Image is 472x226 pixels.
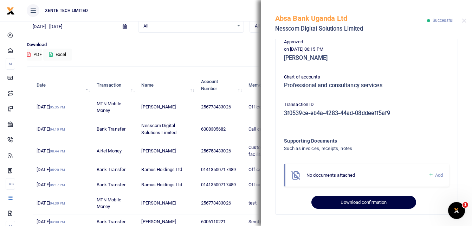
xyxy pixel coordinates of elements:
[33,74,93,96] th: Date: activate to sort column descending
[284,101,449,108] p: Transaction ID
[37,126,65,132] span: [DATE]
[448,202,465,219] iframe: Intercom live chat
[201,200,231,206] span: 256773433026
[311,196,416,209] button: Download confirmation
[248,182,286,187] span: Office Rent [DATE]
[201,167,236,172] span: 01413500717489
[197,74,245,96] th: Account Number: activate to sort column ascending
[284,110,449,117] h5: 3f0539ce-eb4a-4283-44ad-08ddeeff5af9
[27,21,117,33] input: select period
[37,104,65,109] span: [DATE]
[42,7,91,14] span: XENTE TECH LIMITED
[37,167,65,172] span: [DATE]
[284,82,449,89] h5: Professional and consultancy services
[141,182,182,187] span: Bamus Holdings Ltd
[50,168,65,172] small: 05:20 PM
[27,41,466,49] p: Download
[248,104,278,109] span: Office Internet
[433,18,453,23] span: Successful
[463,202,468,208] span: 1
[97,148,122,153] span: Airtel Money
[248,126,280,132] span: Call center fees
[284,46,449,53] p: on [DATE] 06:15 PM
[143,23,234,30] span: All
[50,149,65,153] small: 08:44 PM
[37,182,65,187] span: [DATE]
[97,182,125,187] span: Bank Transfer
[50,105,65,109] small: 05:35 PM
[284,145,421,152] h4: Such as invoices, receipts, notes
[97,219,125,224] span: Bank Transfer
[201,104,231,109] span: 256773433026
[141,104,175,109] span: [PERSON_NAME]
[306,172,355,178] span: No documents attached
[284,55,449,62] h5: [PERSON_NAME]
[201,182,236,187] span: 01413500717489
[37,219,65,224] span: [DATE]
[97,101,121,113] span: MTN Mobile Money
[37,200,65,206] span: [DATE]
[141,148,175,153] span: [PERSON_NAME]
[97,197,121,209] span: MTN Mobile Money
[50,220,65,224] small: 04:00 PM
[245,74,306,96] th: Memo: activate to sort column ascending
[428,171,443,179] a: Add
[6,58,15,70] li: M
[275,14,427,23] h5: Absa Bank Uganda Ltd
[201,126,226,132] span: 6008305682
[141,200,175,206] span: [PERSON_NAME]
[141,123,176,135] span: Nesscom Digital Solutions Limited
[50,201,65,205] small: 04:30 PM
[248,167,286,172] span: Office Rent [DATE]
[6,7,15,15] img: logo-small
[50,183,65,187] small: 05:17 PM
[248,200,256,206] span: test
[284,38,449,46] p: Approved
[37,148,65,153] span: [DATE]
[284,74,449,81] p: Chart of accounts
[462,18,466,23] button: Close
[6,8,15,13] a: logo-small logo-large logo-large
[137,74,197,96] th: Name: activate to sort column ascending
[141,219,175,224] span: [PERSON_NAME]
[141,167,182,172] span: Bamus Holdings Ltd
[435,172,443,178] span: Add
[43,49,72,61] button: Excel
[201,148,231,153] span: 256753433026
[248,145,295,157] span: Customer engagement facilitation
[255,23,345,30] span: All
[27,49,42,61] button: PDF
[6,178,15,190] li: Ac
[97,126,125,132] span: Bank Transfer
[93,74,138,96] th: Transaction: activate to sort column ascending
[50,127,65,131] small: 04:10 PM
[275,25,427,32] h5: Nesscom Digital Solutions Limited
[284,137,421,145] h4: Supporting Documents
[97,167,125,172] span: Bank Transfer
